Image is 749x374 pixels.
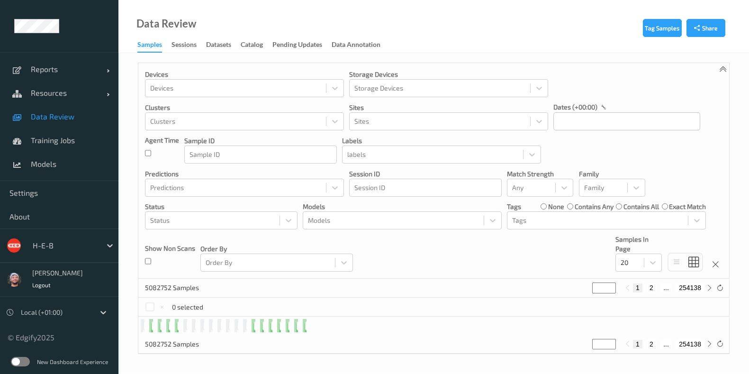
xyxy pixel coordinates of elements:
[171,38,206,52] a: Sessions
[643,19,682,37] button: Tag Samples
[553,102,597,112] p: dates (+00:00)
[660,340,672,348] button: ...
[145,103,344,112] p: Clusters
[145,70,344,79] p: Devices
[241,38,272,52] a: Catalog
[303,202,502,211] p: Models
[686,19,725,37] button: Share
[171,40,197,52] div: Sessions
[272,38,332,52] a: Pending Updates
[145,202,298,211] p: Status
[172,302,203,312] p: 0 selected
[349,70,548,79] p: Storage Devices
[669,202,706,211] label: exact match
[145,169,344,179] p: Predictions
[507,169,573,179] p: Match Strength
[676,283,704,292] button: 254138
[137,38,171,53] a: Samples
[548,202,564,211] label: none
[206,38,241,52] a: Datasets
[349,103,548,112] p: Sites
[145,244,195,253] p: Show Non Scans
[206,40,231,52] div: Datasets
[349,169,502,179] p: Session ID
[623,202,659,211] label: contains all
[332,40,380,52] div: Data Annotation
[647,283,656,292] button: 2
[633,283,642,292] button: 1
[332,38,390,52] a: Data Annotation
[137,40,162,53] div: Samples
[136,19,196,28] div: Data Review
[241,40,263,52] div: Catalog
[660,283,672,292] button: ...
[676,340,704,348] button: 254138
[507,202,521,211] p: Tags
[633,340,642,348] button: 1
[145,283,216,292] p: 5082752 Samples
[184,136,337,146] p: Sample ID
[200,244,353,254] p: Order By
[342,136,541,146] p: labels
[575,202,614,211] label: contains any
[272,40,322,52] div: Pending Updates
[145,339,216,349] p: 5082752 Samples
[579,169,645,179] p: Family
[647,340,656,348] button: 2
[145,136,179,145] p: Agent Time
[615,235,662,254] p: Samples In Page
